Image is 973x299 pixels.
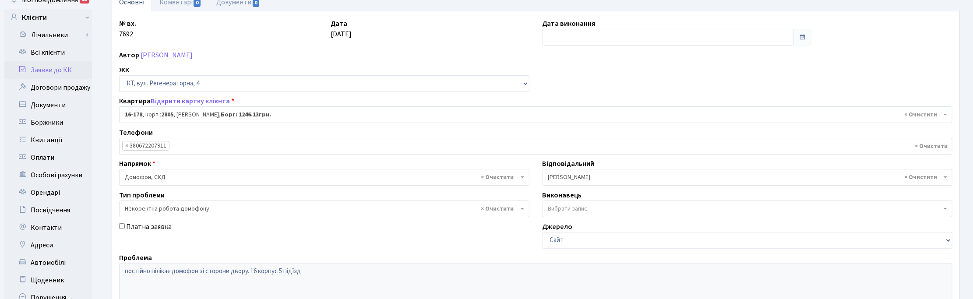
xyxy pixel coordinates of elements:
[4,61,92,79] a: Заявки до КК
[4,166,92,184] a: Особові рахунки
[221,110,271,119] b: Борг: 1246.13грн.
[4,96,92,114] a: Документи
[4,201,92,219] a: Посвідчення
[119,158,155,169] label: Напрямок
[4,44,92,61] a: Всі клієнти
[331,18,347,29] label: Дата
[324,18,536,46] div: [DATE]
[543,190,582,201] label: Виконавець
[10,26,92,44] a: Лічильники
[548,204,588,213] span: Вибрати запис
[4,184,92,201] a: Орендарі
[543,222,573,232] label: Джерело
[126,222,172,232] label: Платна заявка
[125,204,518,213] span: Некоректна робота домофону
[4,271,92,289] a: Щоденник
[548,173,942,182] span: Корчун А. А.
[119,190,165,201] label: Тип проблеми
[119,127,153,138] label: Телефони
[481,173,514,182] span: Видалити всі елементи
[4,236,92,254] a: Адреси
[4,149,92,166] a: Оплати
[125,110,941,119] span: <b>16-178</b>, корп.: <b>2805</b>, Заболотна Надія Іванівна, <b>Борг: 1246.13грн.</b>
[4,114,92,131] a: Боржники
[125,110,142,119] b: 16-178
[119,201,529,217] span: Некоректна робота домофону
[4,131,92,149] a: Квитанції
[119,169,529,186] span: Домофон, СКД
[543,158,595,169] label: Відповідальний
[119,65,129,75] label: ЖК
[125,141,128,150] span: ×
[151,96,230,106] a: Відкрити картку клієнта
[119,18,136,29] label: № вх.
[161,110,173,119] b: 2805
[119,50,139,60] label: Автор
[4,79,92,96] a: Договори продажу
[4,219,92,236] a: Контакти
[904,110,937,119] span: Видалити всі елементи
[481,204,514,213] span: Видалити всі елементи
[119,253,152,263] label: Проблема
[915,142,948,151] span: Видалити всі елементи
[4,9,92,26] a: Клієнти
[543,18,596,29] label: Дата виконання
[904,173,937,182] span: Видалити всі елементи
[141,50,193,60] a: [PERSON_NAME]
[113,18,324,46] div: 7692
[122,141,169,151] li: 380672207911
[4,254,92,271] a: Автомобілі
[119,106,952,123] span: <b>16-178</b>, корп.: <b>2805</b>, Заболотна Надія Іванівна, <b>Борг: 1246.13грн.</b>
[543,169,953,186] span: Корчун А. А.
[119,96,234,106] label: Квартира
[125,173,518,182] span: Домофон, СКД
